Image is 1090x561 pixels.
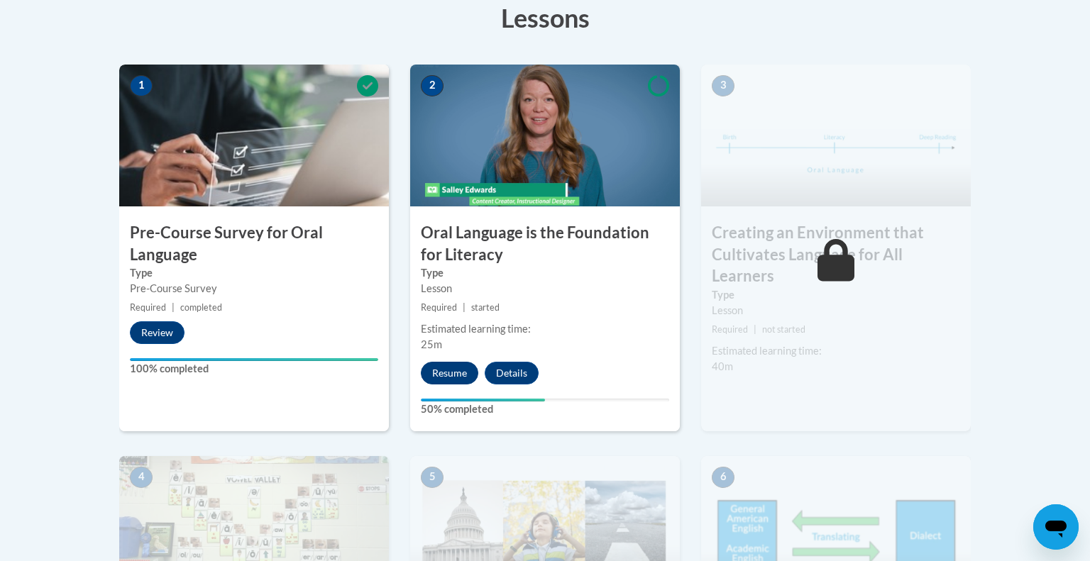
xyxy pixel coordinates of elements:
[701,222,971,287] h3: Creating an Environment that Cultivates Language for All Learners
[421,75,444,96] span: 2
[712,287,960,303] label: Type
[762,324,805,335] span: not started
[421,362,478,384] button: Resume
[485,362,539,384] button: Details
[421,338,442,350] span: 25m
[130,302,166,313] span: Required
[421,302,457,313] span: Required
[130,265,378,281] label: Type
[463,302,466,313] span: |
[130,358,378,361] div: Your progress
[119,222,389,266] h3: Pre-Course Survey for Oral Language
[754,324,756,335] span: |
[172,302,175,313] span: |
[421,265,669,281] label: Type
[712,324,748,335] span: Required
[712,467,734,488] span: 6
[130,321,185,344] button: Review
[130,467,153,488] span: 4
[421,321,669,337] div: Estimated learning time:
[130,281,378,296] div: Pre-Course Survey
[130,361,378,377] label: 100% completed
[130,75,153,96] span: 1
[421,281,669,296] div: Lesson
[1033,504,1079,550] iframe: Button to launch messaging window
[421,399,545,401] div: Your progress
[421,401,669,417] label: 50% completed
[712,75,734,96] span: 3
[701,65,971,206] img: Course Image
[180,302,222,313] span: completed
[712,343,960,359] div: Estimated learning time:
[410,222,680,266] h3: Oral Language is the Foundation for Literacy
[421,467,444,488] span: 5
[712,360,733,372] span: 40m
[410,65,680,206] img: Course Image
[712,303,960,318] div: Lesson
[471,302,500,313] span: started
[119,65,389,206] img: Course Image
